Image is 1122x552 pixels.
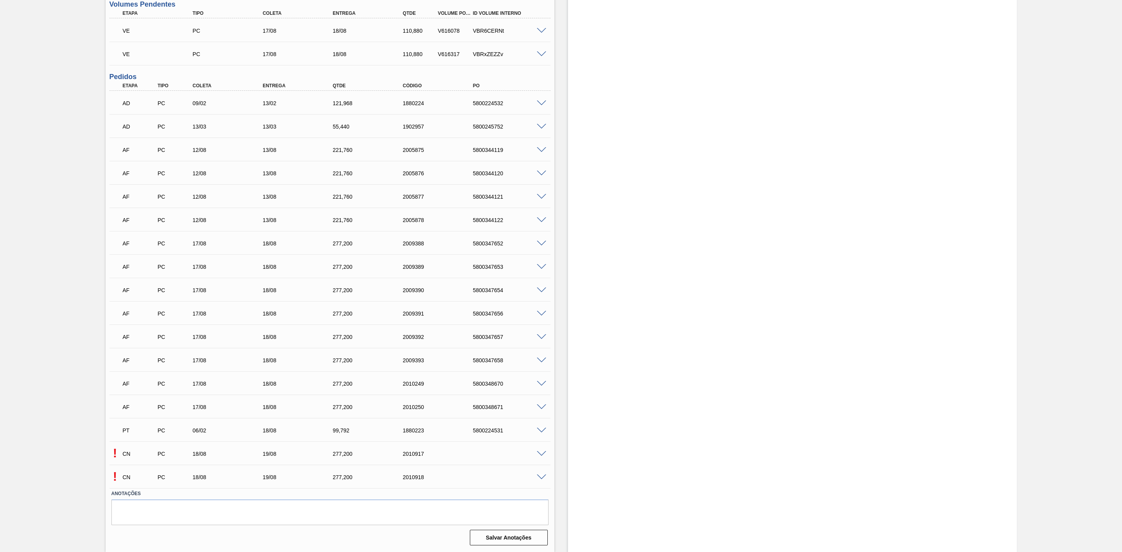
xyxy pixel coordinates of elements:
[109,446,121,460] p: Composição de Carga pendente de aceite
[121,11,201,16] div: Etapa
[331,123,411,130] div: 55,440
[121,422,159,439] div: Pedido em Trânsito
[191,381,271,387] div: 17/08/2025
[471,100,552,106] div: 5800224532
[155,123,194,130] div: Pedido de Compra
[331,381,411,387] div: 277,200
[471,194,552,200] div: 5800344121
[401,147,482,153] div: 2005875
[401,404,482,410] div: 2010250
[401,451,482,457] div: 2010917
[261,147,341,153] div: 13/08/2025
[191,427,271,434] div: 06/02/2025
[123,334,157,340] p: AF
[331,194,411,200] div: 221,760
[109,73,550,81] h3: Pedidos
[123,357,157,363] p: AF
[471,310,552,317] div: 5800347656
[121,212,159,229] div: Aguardando Faturamento
[191,404,271,410] div: 17/08/2025
[121,445,159,462] div: Composição de Carga em Negociação
[401,11,439,16] div: Qtde
[401,334,482,340] div: 2009392
[401,217,482,223] div: 2005878
[121,188,159,205] div: Aguardando Faturamento
[191,28,271,34] div: Pedido de Compra
[261,381,341,387] div: 18/08/2025
[401,357,482,363] div: 2009393
[261,240,341,247] div: 18/08/2025
[471,334,552,340] div: 5800347657
[121,235,159,252] div: Aguardando Faturamento
[261,51,341,57] div: 17/08/2025
[191,334,271,340] div: 17/08/2025
[121,95,159,112] div: Aguardando Descarga
[471,170,552,176] div: 5800344120
[401,474,482,480] div: 2010918
[121,328,159,346] div: Aguardando Faturamento
[471,83,552,88] div: PO
[111,488,549,499] label: Anotações
[331,287,411,293] div: 277,200
[121,282,159,299] div: Aguardando Faturamento
[261,100,341,106] div: 13/02/2025
[331,310,411,317] div: 277,200
[123,170,157,176] p: AF
[401,51,439,57] div: 110,880
[123,28,199,34] p: VE
[261,334,341,340] div: 18/08/2025
[191,240,271,247] div: 17/08/2025
[121,165,159,182] div: Aguardando Faturamento
[123,427,157,434] p: PT
[123,381,157,387] p: AF
[470,530,548,545] button: Salvar Anotações
[401,381,482,387] div: 2010249
[191,51,271,57] div: Pedido de Compra
[401,264,482,270] div: 2009389
[121,118,159,135] div: Aguardando Descarga
[401,427,482,434] div: 1880223
[121,141,159,159] div: Aguardando Faturamento
[123,240,157,247] p: AF
[401,240,482,247] div: 2009388
[261,404,341,410] div: 18/08/2025
[191,100,271,106] div: 09/02/2025
[471,381,552,387] div: 5800348670
[471,427,552,434] div: 5800224531
[331,357,411,363] div: 277,200
[155,170,194,176] div: Pedido de Compra
[155,217,194,223] div: Pedido de Compra
[123,264,157,270] p: AF
[331,264,411,270] div: 277,200
[471,357,552,363] div: 5800347658
[121,399,159,416] div: Aguardando Faturamento
[261,11,341,16] div: Coleta
[471,404,552,410] div: 5800348671
[471,287,552,293] div: 5800347654
[155,334,194,340] div: Pedido de Compra
[123,287,157,293] p: AF
[155,100,194,106] div: Pedido de Compra
[191,310,271,317] div: 17/08/2025
[331,51,411,57] div: 18/08/2025
[471,11,552,16] div: Id Volume Interno
[155,147,194,153] div: Pedido de Compra
[261,451,341,457] div: 19/08/2025
[191,264,271,270] div: 17/08/2025
[331,11,411,16] div: Entrega
[191,147,271,153] div: 12/08/2025
[471,264,552,270] div: 5800347653
[261,427,341,434] div: 18/08/2025
[471,217,552,223] div: 5800344122
[123,123,157,130] p: AD
[331,474,411,480] div: 277,200
[261,474,341,480] div: 19/08/2025
[331,217,411,223] div: 221,760
[121,305,159,322] div: Aguardando Faturamento
[191,123,271,130] div: 13/03/2025
[123,451,157,457] p: CN
[331,334,411,340] div: 277,200
[436,11,475,16] div: Volume Portal
[471,240,552,247] div: 5800347652
[155,474,194,480] div: Pedido de Compra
